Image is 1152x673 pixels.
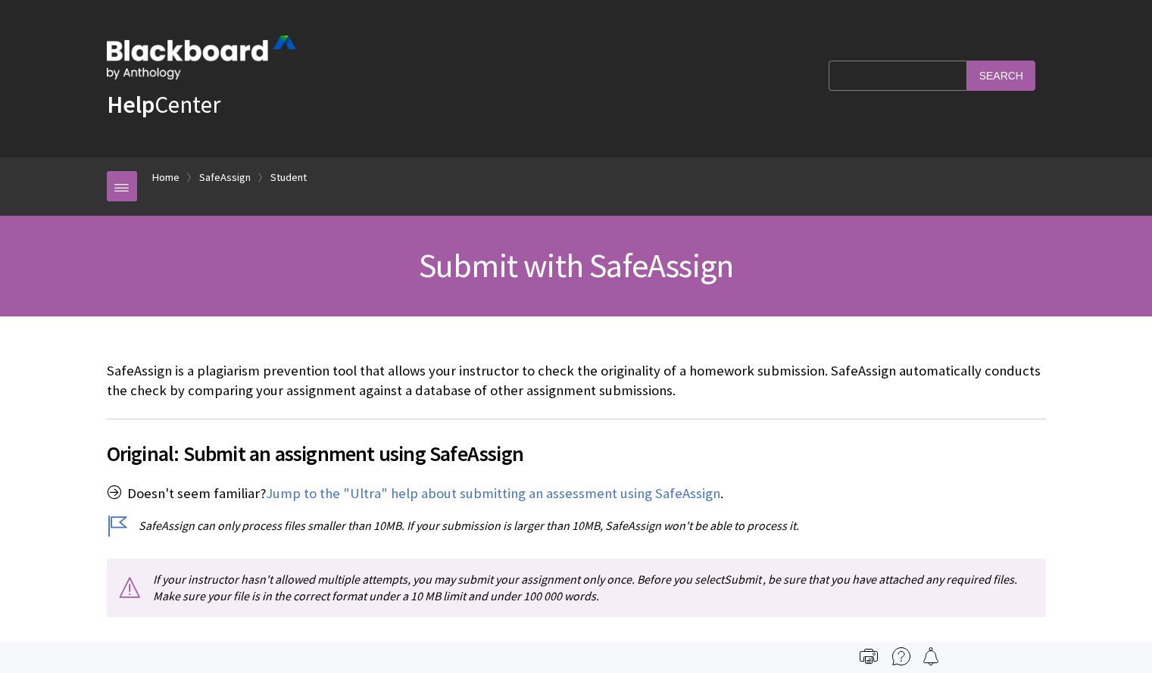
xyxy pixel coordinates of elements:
a: HelpCenter [107,89,220,120]
h2: Original: Submit an assignment using SafeAssign [107,419,1046,469]
img: Print [860,647,878,665]
img: Blackboard by Anthology [107,36,296,79]
p: If your instructor hasn't allowed multiple attempts, you may submit your assignment only once. Be... [107,559,1046,617]
span: Submit [724,572,761,587]
input: Search [967,61,1035,90]
img: More help [892,647,910,665]
p: Doesn't seem familiar? . [107,484,1046,503]
img: Follow this page [922,647,940,665]
a: Jump to the "Ultra" help about submitting an assessment using SafeAssign [266,484,720,503]
p: SafeAssign is a plagiarism prevention tool that allows your instructor to check the originality o... [107,361,1046,400]
strong: Help [107,89,155,120]
p: SafeAssign can only process files smaller than 10MB. If your submission is larger than 10MB, Safe... [107,517,1046,534]
a: Home [152,168,180,187]
a: SafeAssign [199,168,251,187]
a: Student [270,168,307,187]
span: Submit with SafeAssign [419,245,733,286]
